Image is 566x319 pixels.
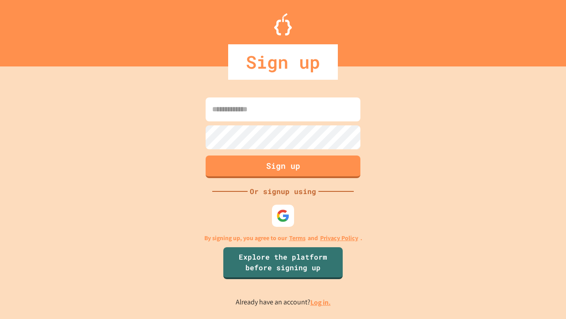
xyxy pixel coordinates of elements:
[274,13,292,35] img: Logo.svg
[276,209,290,222] img: google-icon.svg
[289,233,306,243] a: Terms
[236,297,331,308] p: Already have an account?
[206,156,360,178] button: Sign up
[228,44,338,80] div: Sign up
[223,247,343,279] a: Explore the platform before signing up
[248,186,318,197] div: Or signup using
[320,233,358,243] a: Privacy Policy
[310,298,331,307] a: Log in.
[204,233,362,243] p: By signing up, you agree to our and .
